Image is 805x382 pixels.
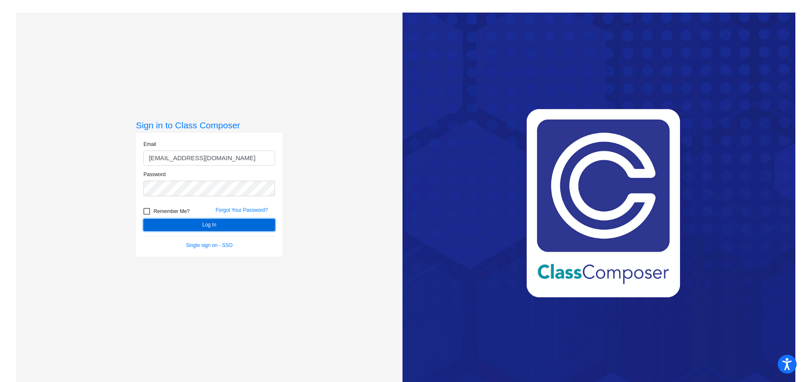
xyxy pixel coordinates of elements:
[143,219,275,231] button: Log In
[143,140,156,148] label: Email
[153,206,190,216] span: Remember Me?
[143,171,166,178] label: Password
[136,120,283,130] h3: Sign in to Class Composer
[186,242,233,248] a: Single sign on - SSO
[216,207,268,213] a: Forgot Your Password?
